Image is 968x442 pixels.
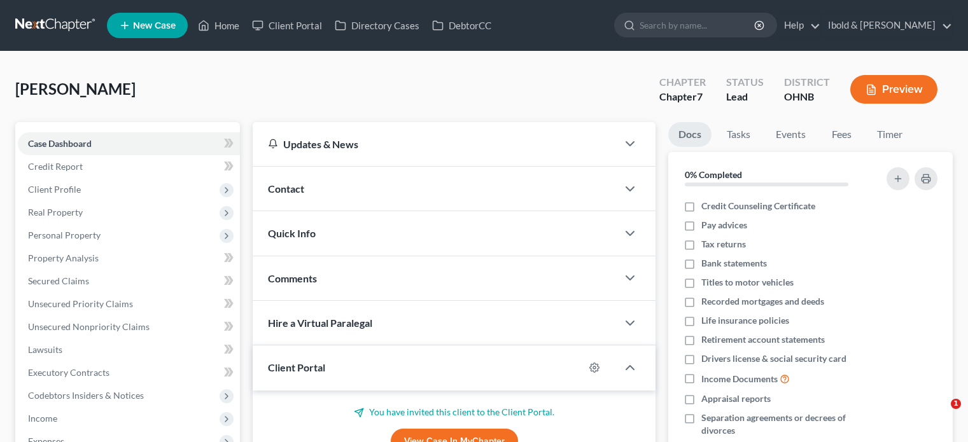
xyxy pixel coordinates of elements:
span: Personal Property [28,230,101,240]
a: Ibold & [PERSON_NAME] [822,14,952,37]
iframe: Intercom live chat [925,399,955,429]
span: Unsecured Nonpriority Claims [28,321,150,332]
span: Retirement account statements [701,333,825,346]
span: Life insurance policies [701,314,789,327]
span: Pay advices [701,219,747,231]
span: Titles to motor vehicles [701,276,794,289]
div: OHNB [784,90,830,104]
span: Drivers license & social security card [701,352,846,365]
a: Unsecured Priority Claims [18,293,240,315]
div: District [784,75,830,90]
div: Chapter [659,75,706,90]
a: Help [778,14,820,37]
a: Credit Report [18,155,240,178]
a: Lawsuits [18,338,240,361]
div: Lead [726,90,764,104]
a: Unsecured Nonpriority Claims [18,315,240,338]
span: Lawsuits [28,344,62,355]
a: Home [192,14,246,37]
span: Credit Report [28,161,83,172]
a: Client Portal [246,14,328,37]
div: Status [726,75,764,90]
span: Comments [268,272,317,284]
span: Quick Info [268,227,316,239]
span: Separation agreements or decrees of divorces [701,411,871,437]
span: New Case [133,21,176,31]
span: Secured Claims [28,275,89,286]
a: Timer [867,122,913,147]
p: You have invited this client to the Client Portal. [268,406,640,418]
a: Docs [668,122,712,147]
span: Appraisal reports [701,392,771,405]
span: Client Profile [28,184,81,195]
span: Unsecured Priority Claims [28,298,133,309]
span: Client Portal [268,361,325,373]
a: Tasks [717,122,761,147]
span: [PERSON_NAME] [15,79,136,98]
span: Income [28,413,57,424]
a: DebtorCC [426,14,498,37]
a: Events [766,122,816,147]
input: Search by name... [640,13,756,37]
span: Recorded mortgages and deeds [701,295,824,308]
strong: 0% Completed [685,169,742,180]
a: Directory Cases [328,14,426,37]
a: Case Dashboard [18,132,240,155]
span: Executory Contracts [28,367,109,378]
span: Bank statements [701,257,767,270]
span: 1 [951,399,961,409]
a: Fees [821,122,862,147]
div: Chapter [659,90,706,104]
span: Real Property [28,207,83,218]
span: Property Analysis [28,252,99,263]
span: 7 [697,90,703,102]
span: Income Documents [701,373,778,385]
span: Contact [268,183,304,195]
span: Hire a Virtual Paralegal [268,317,372,329]
div: Updates & News [268,137,602,151]
a: Property Analysis [18,247,240,270]
span: Credit Counseling Certificate [701,200,815,212]
button: Preview [850,75,937,104]
span: Case Dashboard [28,138,92,149]
a: Secured Claims [18,270,240,293]
span: Codebtors Insiders & Notices [28,390,144,401]
span: Tax returns [701,238,746,251]
a: Executory Contracts [18,361,240,384]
